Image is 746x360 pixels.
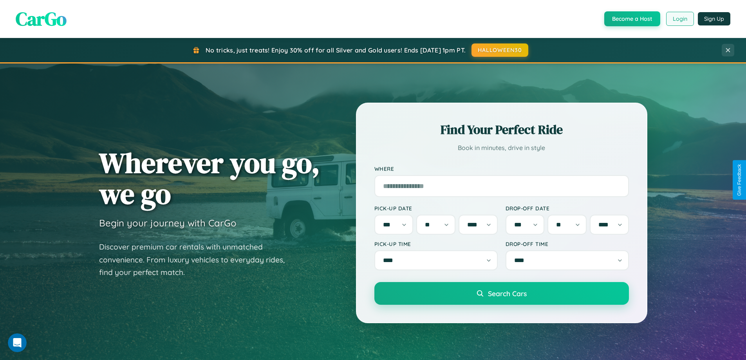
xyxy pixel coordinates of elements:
[8,333,27,352] iframe: Intercom live chat
[99,147,320,209] h1: Wherever you go, we go
[374,142,629,154] p: Book in minutes, drive in style
[506,241,629,247] label: Drop-off Time
[471,43,528,57] button: HALLOWEEN30
[374,241,498,247] label: Pick-up Time
[16,6,67,32] span: CarGo
[206,46,466,54] span: No tricks, just treats! Enjoy 30% off for all Silver and Gold users! Ends [DATE] 1pm PT.
[374,205,498,212] label: Pick-up Date
[374,165,629,172] label: Where
[604,11,660,26] button: Become a Host
[666,12,694,26] button: Login
[506,205,629,212] label: Drop-off Date
[374,121,629,138] h2: Find Your Perfect Ride
[99,217,237,229] h3: Begin your journey with CarGo
[99,241,295,279] p: Discover premium car rentals with unmatched convenience. From luxury vehicles to everyday rides, ...
[698,12,730,25] button: Sign Up
[374,282,629,305] button: Search Cars
[488,289,527,298] span: Search Cars
[737,164,742,196] div: Give Feedback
